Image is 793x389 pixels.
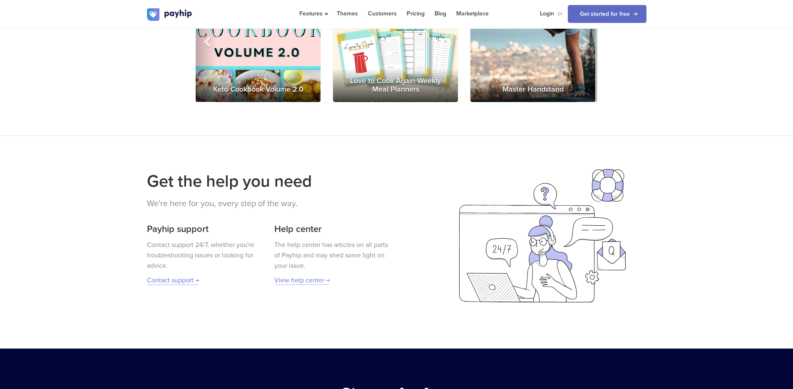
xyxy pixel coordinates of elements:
[147,197,390,210] p: We're here for you, every step of the way.
[333,69,458,102] h3: Love to Cook Again Weekly Meal Planners
[274,240,390,271] p: The help center has articles on all parts of Payhip and may shed some light on your issue.
[196,77,321,102] h3: Keto Cookbook Volume 2.0
[274,276,329,285] a: View help center
[147,276,198,285] a: Contact support
[147,169,390,193] h2: Get the help you need
[459,169,626,302] img: customer-support.svg
[274,223,390,236] h3: Help center
[147,223,263,236] h3: Payhip support
[147,240,263,271] p: Contact support 24/7, whether you're troubleshooting issues or looking for advice.
[299,10,327,17] span: Features
[470,77,595,102] h3: Master Handstand
[147,8,193,21] img: logo.svg
[568,5,646,23] a: Get started for free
